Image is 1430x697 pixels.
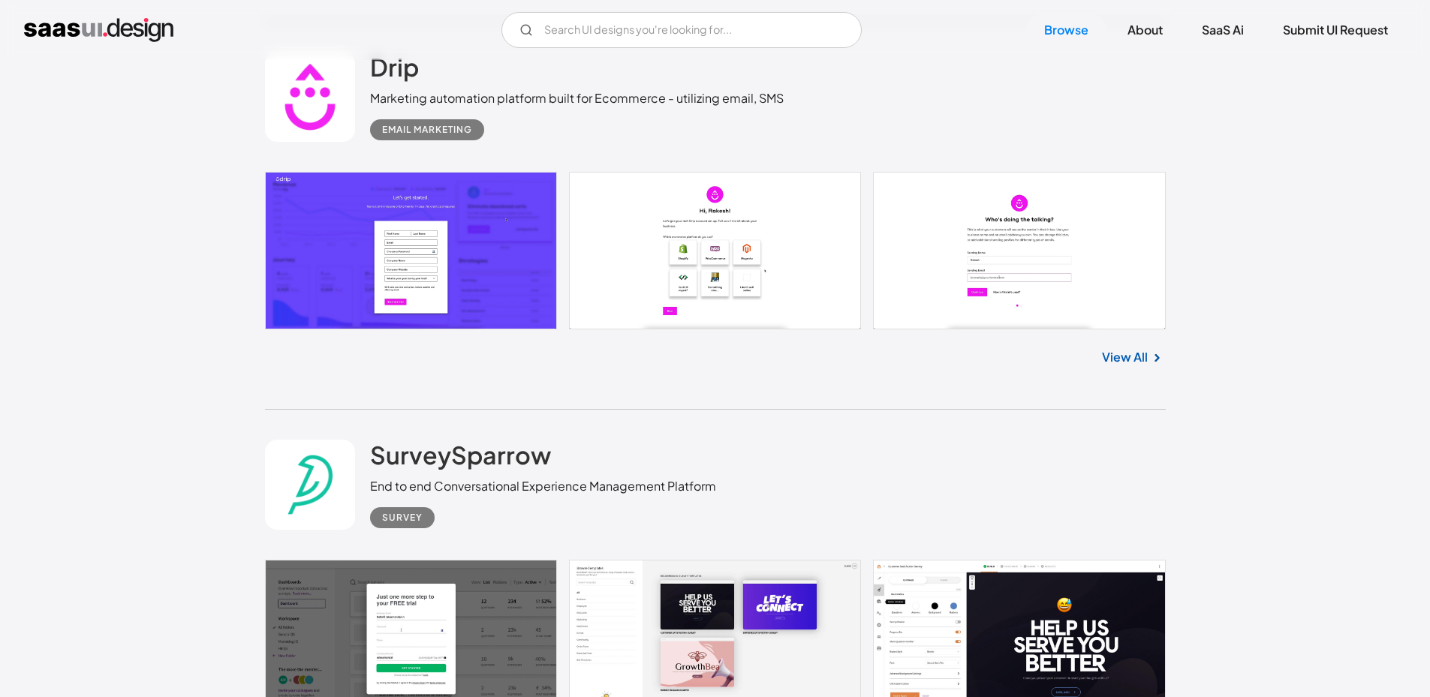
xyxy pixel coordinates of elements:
[382,509,423,527] div: Survey
[382,121,472,139] div: Email Marketing
[1265,14,1406,47] a: Submit UI Request
[1026,14,1106,47] a: Browse
[370,440,551,470] h2: SurveySparrow
[24,18,173,42] a: home
[370,89,784,107] div: Marketing automation platform built for Ecommerce - utilizing email, SMS
[370,52,419,82] h2: Drip
[1102,348,1148,366] a: View All
[370,440,551,477] a: SurveySparrow
[1184,14,1262,47] a: SaaS Ai
[370,477,716,495] div: End to end Conversational Experience Management Platform
[501,12,862,48] input: Search UI designs you're looking for...
[1109,14,1181,47] a: About
[370,52,419,89] a: Drip
[501,12,862,48] form: Email Form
